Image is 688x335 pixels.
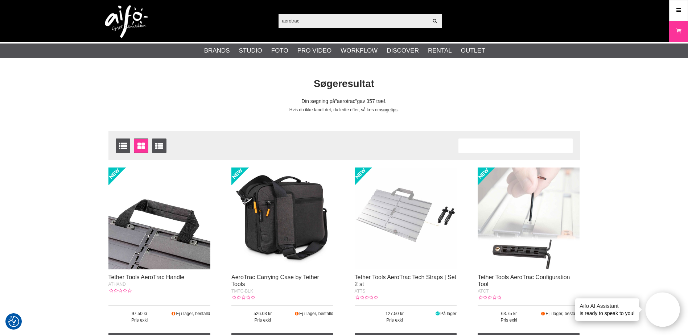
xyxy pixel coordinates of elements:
[108,317,171,323] span: Pris exkl
[299,311,333,316] span: Ej i lager, beställd
[8,316,19,327] img: Revisit consent button
[355,289,366,294] span: ATTS
[440,311,457,316] span: På lager
[231,294,255,301] div: Kundebedømmelse: 0
[289,107,381,112] span: Hvis du ikke fandt det, du ledte efter, så læs om
[105,5,148,38] img: logo.png
[134,138,148,153] a: Vinduevisning
[335,99,357,104] span: aerotrac
[108,167,210,269] img: Tether Tools AeroTrac Handle
[355,317,435,323] span: Pris exkl
[387,46,419,55] a: Discover
[271,46,288,55] a: Foto
[152,138,166,153] a: Udvid liste
[8,315,19,328] button: Samtykkepræferencer
[580,302,635,310] h4: Aifo AI Assistant
[355,310,435,317] span: 127.50
[461,46,485,55] a: Outlet
[231,289,253,294] span: TMTC-BLK
[231,274,319,287] a: AeroTrac Carrying Case by Tether Tools
[108,288,132,294] div: Kundebedømmelse: 0
[478,274,570,287] a: Tether Tools AeroTrac Configuration Tool
[116,138,130,153] a: Vis liste
[355,294,378,301] div: Kundebedømmelse: 0
[171,311,176,316] i: Snart på lager
[575,298,639,321] div: is ready to speak to you!
[397,107,399,112] span: .
[540,311,545,316] i: Snart på lager
[231,167,333,269] img: AeroTrac Carrying Case by Tether Tools
[279,15,428,26] input: Søg efter produkter...
[108,274,185,280] a: Tether Tools AeroTrac Handle
[294,311,299,316] i: Snart på lager
[176,311,210,316] span: Ej i lager, beställd
[103,77,585,91] h1: Søgeresultat
[239,46,262,55] a: Studio
[231,310,294,317] span: 526.03
[297,46,331,55] a: Pro Video
[341,46,378,55] a: Workflow
[301,99,387,104] span: Din søgning på gav 357 træf.
[478,294,501,301] div: Kundebedømmelse: 0
[381,107,397,112] a: søgetips
[545,311,580,316] span: Ej i lager, beställd
[231,317,294,323] span: Pris exkl
[478,289,489,294] span: ATCT
[355,167,457,269] img: Tether Tools AeroTrac Tech Straps | Set 2 st
[478,167,580,269] img: Tether Tools AeroTrac Configuration Tool
[204,46,230,55] a: Brands
[434,311,440,316] i: På lager
[355,274,456,287] a: Tether Tools AeroTrac Tech Straps | Set 2 st
[108,310,171,317] span: 97.50
[478,310,540,317] span: 63.75
[478,317,540,323] span: Pris exkl
[108,282,126,287] span: ATHAND
[428,46,452,55] a: Rental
